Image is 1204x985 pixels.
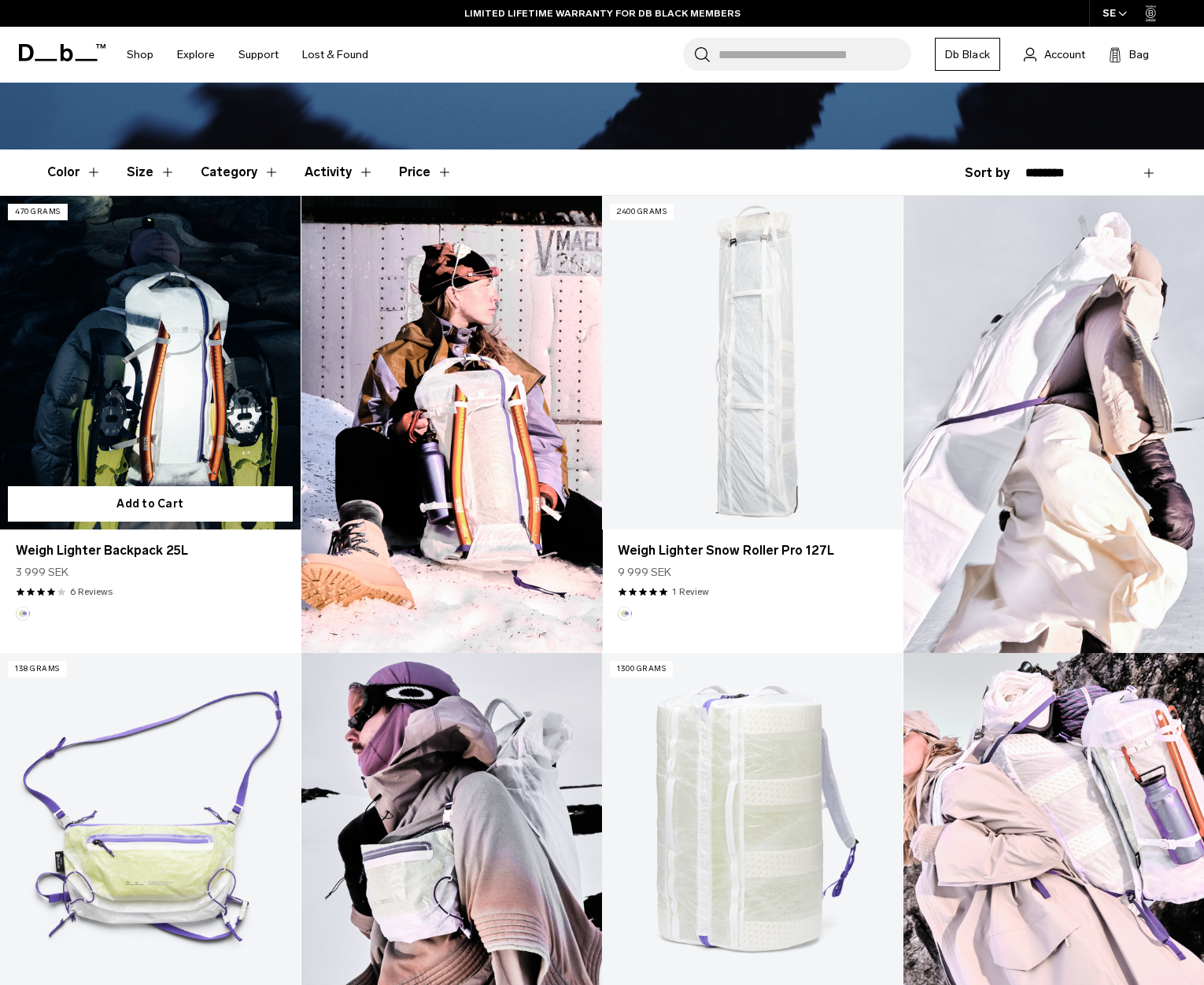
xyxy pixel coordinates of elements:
a: Db Black [935,38,1000,71]
button: Toggle Filter [305,149,374,195]
a: Support [238,27,279,83]
img: Content block image [301,196,603,653]
button: Aurora [16,607,30,621]
button: Bag [1109,45,1149,64]
button: Toggle Filter [47,149,102,195]
a: Shop [127,27,153,83]
span: 9 999 SEK [618,564,671,581]
p: 1300 grams [610,661,673,677]
p: 138 grams [8,661,67,677]
a: Weigh Lighter Snow Roller Pro 127L [618,541,887,560]
button: Add to Cart [8,486,293,522]
span: Account [1044,46,1085,63]
a: 1 reviews [672,585,709,599]
span: Bag [1129,46,1149,63]
a: Lost & Found [302,27,368,83]
a: Account [1024,45,1085,64]
a: LIMITED LIFETIME WARRANTY FOR DB BLACK MEMBERS [464,6,740,20]
nav: Main Navigation [115,27,380,83]
button: Toggle Price [399,149,452,195]
button: Toggle Filter [127,149,175,195]
button: Toggle Filter [201,149,279,195]
a: 6 reviews [70,585,113,599]
span: 3 999 SEK [16,564,68,581]
a: Weigh Lighter Backpack 25L [16,541,285,560]
p: 470 grams [8,204,68,220]
p: 2400 grams [610,204,674,220]
button: Aurora [618,607,632,621]
a: Weigh Lighter Snow Roller Pro 127L [602,196,903,529]
a: Explore [177,27,215,83]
